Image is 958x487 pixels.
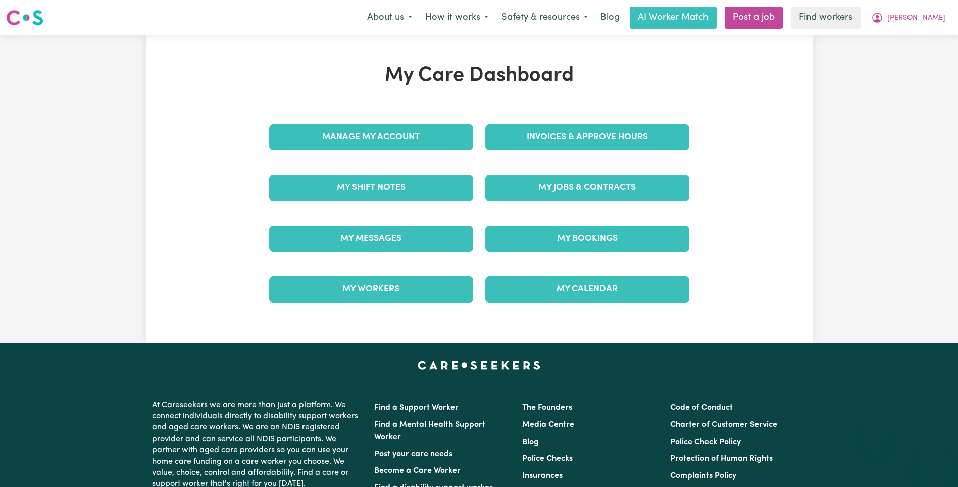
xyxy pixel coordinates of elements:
a: Code of Conduct [670,404,733,412]
a: Careseekers logo [6,6,43,29]
a: Police Checks [522,455,573,463]
a: My Jobs & Contracts [485,175,689,201]
a: AI Worker Match [630,7,717,29]
button: How it works [419,7,495,28]
button: Safety & resources [495,7,594,28]
button: My Account [865,7,952,28]
a: Invoices & Approve Hours [485,124,689,150]
iframe: Close message [864,422,884,443]
a: My Messages [269,226,473,252]
a: Post your care needs [374,450,452,458]
button: About us [361,7,419,28]
a: My Bookings [485,226,689,252]
img: Careseekers logo [6,9,43,27]
a: Charter of Customer Service [670,421,777,429]
a: Media Centre [522,421,574,429]
a: Post a job [725,7,783,29]
a: Find a Support Worker [374,404,459,412]
h1: My Care Dashboard [263,64,695,88]
a: Protection of Human Rights [670,455,773,463]
a: Careseekers home page [418,361,540,369]
a: Blog [594,7,626,29]
a: My Calendar [485,276,689,302]
a: Find a Mental Health Support Worker [374,421,485,441]
a: The Founders [522,404,572,412]
a: Manage My Account [269,124,473,150]
a: Blog [522,438,539,446]
a: Find workers [791,7,861,29]
a: Police Check Policy [670,438,741,446]
iframe: Button to launch messaging window [918,447,950,479]
span: [PERSON_NAME] [887,13,945,24]
a: Insurances [522,472,563,480]
a: Become a Care Worker [374,467,461,475]
a: My Shift Notes [269,175,473,201]
a: Complaints Policy [670,472,736,480]
a: My Workers [269,276,473,302]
